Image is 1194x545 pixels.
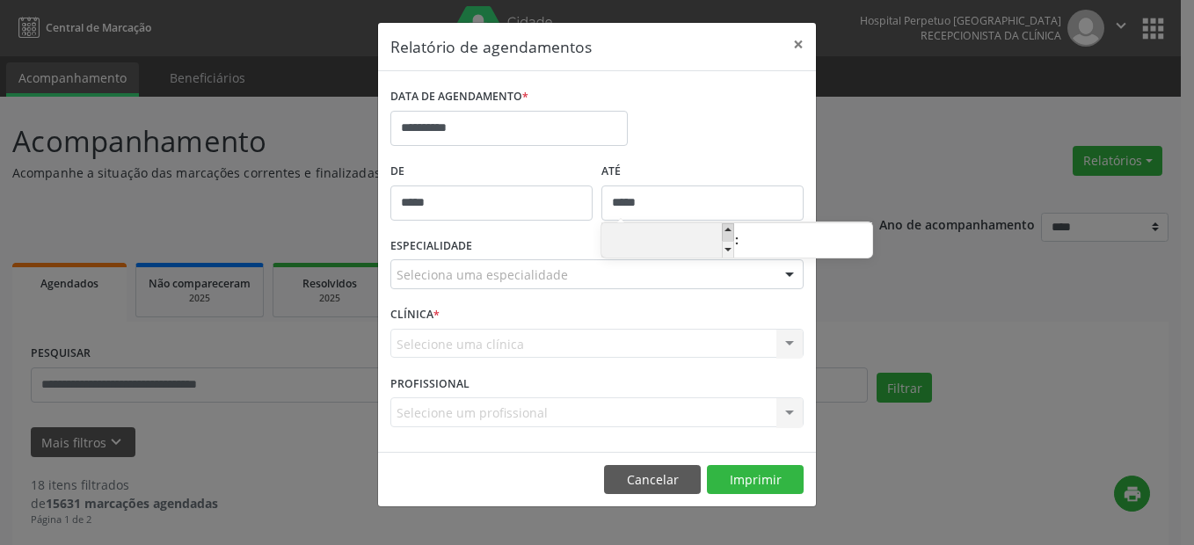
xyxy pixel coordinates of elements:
span: Seleciona uma especialidade [397,265,568,284]
label: De [390,158,593,185]
button: Imprimir [707,465,804,495]
label: DATA DE AGENDAMENTO [390,84,528,111]
label: PROFISSIONAL [390,370,470,397]
label: ESPECIALIDADE [390,233,472,260]
button: Cancelar [604,465,701,495]
input: Minute [739,224,872,259]
label: CLÍNICA [390,302,440,329]
input: Hour [601,224,734,259]
button: Close [781,23,816,66]
h5: Relatório de agendamentos [390,35,592,58]
span: : [734,222,739,258]
label: ATÉ [601,158,804,185]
